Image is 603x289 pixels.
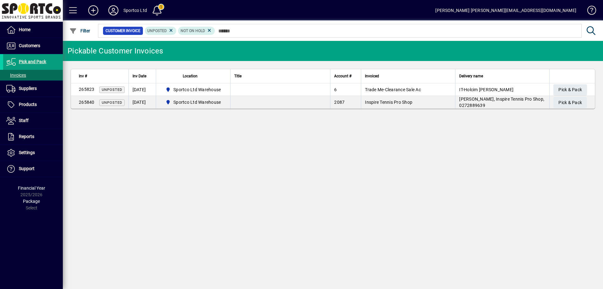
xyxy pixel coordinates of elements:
[3,97,63,113] a: Products
[334,100,345,105] span: 2087
[459,73,546,80] div: Delivery name
[173,99,221,105] span: Sportco Ltd Warehouse
[19,27,30,32] span: Home
[18,186,45,191] span: Financial Year
[79,73,125,80] div: Inv #
[83,5,103,16] button: Add
[19,102,37,107] span: Products
[69,28,90,33] span: Filter
[128,96,156,108] td: [DATE]
[3,70,63,81] a: Invoices
[133,73,146,80] span: Inv Date
[79,73,87,80] span: Inv #
[160,73,227,80] div: Location
[19,118,29,123] span: Staff
[103,5,123,16] button: Profile
[365,73,379,80] span: Invoiced
[19,43,40,48] span: Customers
[19,134,34,139] span: Reports
[183,73,198,80] span: Location
[79,87,95,92] span: 265823
[106,28,140,34] span: Customer Invoice
[3,22,63,38] a: Home
[553,84,587,96] button: Pick & Pack
[234,73,242,80] span: Title
[133,73,152,80] div: Inv Date
[123,5,147,15] div: Sportco Ltd
[68,46,163,56] div: Pickable Customer Invoices
[102,88,122,92] span: Unposted
[558,97,582,108] span: Pick & Pack
[3,113,63,129] a: Staff
[163,86,224,93] span: Sportco Ltd Warehouse
[23,199,40,204] span: Package
[365,73,451,80] div: Invoiced
[435,5,576,15] div: [PERSON_NAME] [PERSON_NAME][EMAIL_ADDRESS][DOMAIN_NAME]
[145,27,177,35] mat-chip: Customer Invoice Status: Unposted
[459,73,483,80] span: Delivery name
[3,161,63,177] a: Support
[459,87,513,92] span: IT-Holcim [PERSON_NAME]
[365,87,421,92] span: Trade Me-Clearance Sale Ac
[3,145,63,161] a: Settings
[334,73,357,80] div: Account #
[3,38,63,54] a: Customers
[163,98,224,106] span: Sportco Ltd Warehouse
[19,59,46,64] span: Pick and Pack
[553,97,587,108] button: Pick & Pack
[3,81,63,97] a: Suppliers
[128,83,156,96] td: [DATE]
[19,166,35,171] span: Support
[68,25,92,36] button: Filter
[334,73,351,80] span: Account #
[583,1,595,22] a: Knowledge Base
[178,27,215,35] mat-chip: Hold Status: Not On Hold
[334,87,337,92] span: 6
[234,73,326,80] div: Title
[102,101,122,105] span: Unposted
[365,100,412,105] span: Inspire Tennis Pro Shop
[173,86,221,93] span: Sportco Ltd Warehouse
[459,97,544,108] span: [PERSON_NAME], Inspire Tennis Pro Shop, 0272889639
[147,29,167,33] span: Unposted
[19,150,35,155] span: Settings
[6,73,26,78] span: Invoices
[79,100,95,105] span: 265840
[558,85,582,95] span: Pick & Pack
[181,29,205,33] span: Not On Hold
[3,129,63,145] a: Reports
[19,86,37,91] span: Suppliers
